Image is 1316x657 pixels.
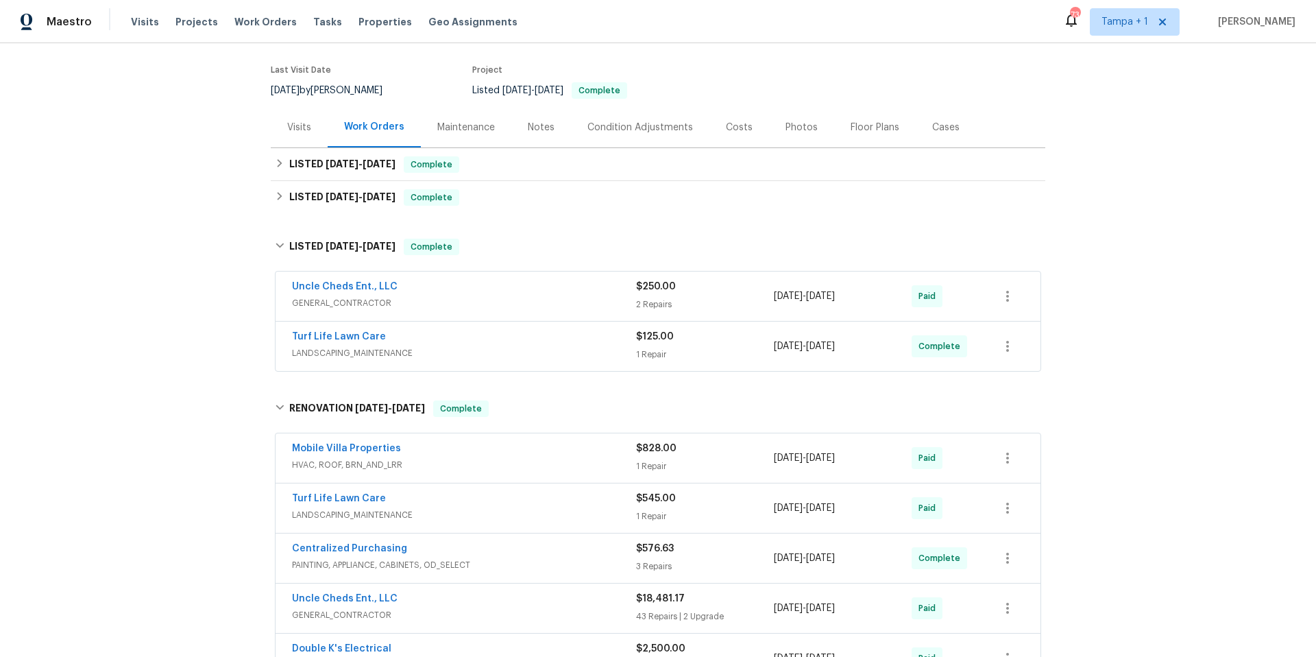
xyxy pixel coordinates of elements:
div: 1 Repair [636,510,774,523]
span: HVAC, ROOF, BRN_AND_LRR [292,458,636,472]
div: 73 [1070,8,1080,22]
span: GENERAL_CONTRACTOR [292,608,636,622]
span: Complete [405,191,458,204]
span: PAINTING, APPLIANCE, CABINETS, OD_SELECT [292,558,636,572]
span: [DATE] [774,342,803,351]
div: LISTED [DATE]-[DATE]Complete [271,225,1045,269]
span: [DATE] [806,342,835,351]
span: Paid [918,501,941,515]
a: Mobile Villa Properties [292,444,401,453]
span: Maestro [47,15,92,29]
h6: LISTED [289,189,395,206]
h6: RENOVATION [289,401,425,417]
span: $18,481.17 [636,594,685,604]
span: $250.00 [636,282,676,291]
span: - [774,601,835,615]
span: [DATE] [806,503,835,513]
span: [PERSON_NAME] [1213,15,1295,29]
span: - [774,339,835,353]
h6: LISTED [289,239,395,255]
span: [DATE] [806,553,835,563]
span: Projects [175,15,218,29]
span: GENERAL_CONTRACTOR [292,296,636,310]
div: Maintenance [437,121,495,134]
a: Uncle Cheds Ent., LLC [292,594,398,604]
span: Tasks [313,17,342,27]
div: Visits [287,121,311,134]
a: Centralized Purchasing [292,544,407,553]
div: Cases [932,121,960,134]
div: Costs [726,121,753,134]
span: - [774,501,835,515]
span: - [774,551,835,565]
div: 1 Repair [636,348,774,361]
span: Complete [918,339,966,353]
span: [DATE] [806,453,835,463]
span: $828.00 [636,444,677,453]
span: $125.00 [636,332,674,342]
div: LISTED [DATE]-[DATE]Complete [271,181,1045,214]
div: 2 Repairs [636,298,774,311]
span: [DATE] [363,159,395,169]
a: Turf Life Lawn Care [292,332,386,342]
span: Paid [918,289,941,303]
span: [DATE] [326,159,358,169]
span: [DATE] [326,192,358,202]
span: - [774,289,835,303]
span: - [326,159,395,169]
div: 43 Repairs | 2 Upgrade [636,610,774,623]
span: [DATE] [774,553,803,563]
div: 3 Repairs [636,560,774,573]
span: Paid [918,601,941,615]
div: Photos [785,121,818,134]
span: Tampa + 1 [1101,15,1148,29]
span: [DATE] [774,503,803,513]
span: Complete [405,158,458,171]
a: Double K's Electrical [292,644,391,654]
span: Complete [918,551,966,565]
span: - [502,86,563,95]
div: RENOVATION [DATE]-[DATE]Complete [271,387,1045,431]
span: [DATE] [363,241,395,251]
span: Paid [918,451,941,465]
span: Work Orders [234,15,297,29]
h6: LISTED [289,156,395,173]
div: by [PERSON_NAME] [271,82,399,99]
span: [DATE] [806,604,835,613]
span: Geo Assignments [428,15,517,29]
span: [DATE] [774,291,803,301]
span: [DATE] [806,291,835,301]
span: LANDSCAPING_MAINTENANCE [292,346,636,360]
span: LANDSCAPING_MAINTENANCE [292,508,636,522]
span: - [326,241,395,251]
div: Notes [528,121,555,134]
span: [DATE] [363,192,395,202]
span: - [774,451,835,465]
span: Last Visit Date [271,66,331,74]
span: $576.63 [636,544,674,553]
span: Properties [358,15,412,29]
span: Visits [131,15,159,29]
span: [DATE] [774,604,803,613]
span: $2,500.00 [636,644,685,654]
span: [DATE] [355,403,388,413]
div: 1 Repair [636,459,774,473]
div: LISTED [DATE]-[DATE]Complete [271,148,1045,181]
a: Uncle Cheds Ent., LLC [292,282,398,291]
div: Floor Plans [851,121,899,134]
span: [DATE] [271,86,300,95]
span: [DATE] [535,86,563,95]
span: Project [472,66,502,74]
span: [DATE] [392,403,425,413]
span: - [326,192,395,202]
span: Complete [435,402,487,416]
span: [DATE] [774,453,803,463]
span: Complete [573,86,626,95]
span: - [355,403,425,413]
span: [DATE] [502,86,531,95]
div: Condition Adjustments [587,121,693,134]
span: [DATE] [326,241,358,251]
span: $545.00 [636,494,676,503]
span: Listed [472,86,627,95]
span: Complete [405,240,458,254]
